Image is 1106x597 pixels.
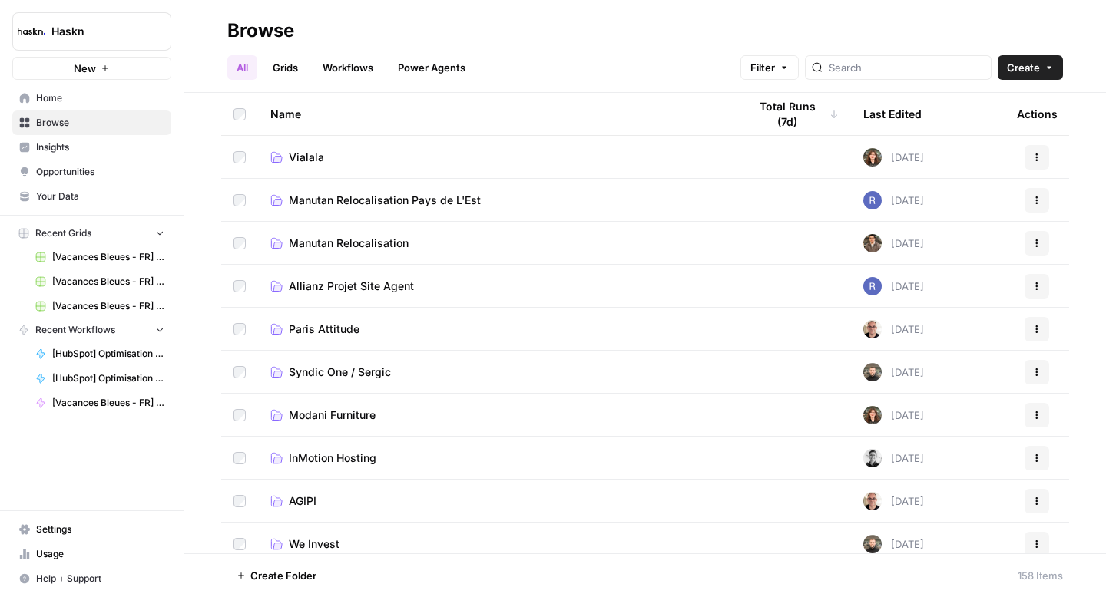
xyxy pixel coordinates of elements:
button: Create [998,55,1063,80]
div: [DATE] [863,320,924,338]
span: Manutan Relocalisation Pays de L'Est [289,193,481,208]
span: Syndic One / Sergic [289,364,391,380]
span: We Invest [289,536,339,552]
a: Browse [12,110,171,135]
img: u6bh93quptsxrgw026dpd851kwjs [863,191,882,209]
a: Modani Furniture [270,407,724,423]
a: Manutan Relocalisation Pays de L'Est [270,193,724,208]
span: Usage [36,547,164,561]
a: Grids [263,55,307,80]
div: [DATE] [863,449,924,467]
a: Allianz Projet Site Agent [270,279,724,294]
a: [Vacances Bleues - FR] Pages refonte sites hôtels - [GEOGRAPHIC_DATA] [28,391,171,415]
span: Home [36,91,164,105]
a: InMotion Hosting [270,450,724,466]
span: Allianz Projet Site Agent [289,279,414,294]
a: Vialala [270,150,724,165]
span: AGIPI [289,493,316,509]
span: InMotion Hosting [289,450,376,466]
span: Browse [36,116,164,130]
a: Opportunities [12,160,171,184]
img: 7vx8zh0uhckvat9sl0ytjj9ndhgk [863,492,882,510]
span: Help + Support [36,572,164,585]
a: Power Agents [389,55,475,80]
span: [Vacances Bleues - FR] Pages refonte sites hôtels - [GEOGRAPHIC_DATA] Grid [52,275,164,289]
img: wbc4lf7e8no3nva14b2bd9f41fnh [863,148,882,167]
div: [DATE] [863,234,924,252]
span: [Vacances Bleues - FR] Pages refonte sites hôtels - [GEOGRAPHIC_DATA] [52,299,164,313]
a: [Vacances Bleues - FR] Pages refonte sites hôtels - [GEOGRAPHIC_DATA] Grid [28,245,171,269]
div: Actions [1017,93,1058,135]
div: [DATE] [863,148,924,167]
span: Haskn [51,24,144,39]
img: Haskn Logo [18,18,45,45]
button: Create Folder [227,563,326,588]
span: Your Data [36,190,164,203]
span: [Vacances Bleues - FR] Pages refonte sites hôtels - [GEOGRAPHIC_DATA] [52,396,164,410]
a: Manutan Relocalisation [270,236,724,251]
span: Create Folder [250,568,316,583]
a: Home [12,86,171,110]
div: [DATE] [863,277,924,295]
a: [HubSpot] Optimisation - Articles de blog (V2) [28,366,171,391]
span: Filter [750,60,775,75]
span: Recent Workflows [35,323,115,337]
button: Workspace: Haskn [12,12,171,51]
a: [Vacances Bleues - FR] Pages refonte sites hôtels - [GEOGRAPHIC_DATA] [28,294,171,318]
img: u6bh93quptsxrgw026dpd851kwjs [863,277,882,295]
input: Search [829,60,985,75]
span: Insights [36,140,164,154]
span: Opportunities [36,165,164,179]
img: udf09rtbz9abwr5l4z19vkttxmie [863,535,882,553]
span: [HubSpot] Optimisation - Articles de blog (V2) [52,371,164,385]
button: New [12,57,171,80]
a: [HubSpot] Optimisation - Articles de blog [28,341,171,366]
button: Help + Support [12,566,171,591]
span: Settings [36,523,164,536]
button: Recent Workflows [12,318,171,341]
button: Filter [740,55,799,80]
span: New [74,61,96,76]
div: [DATE] [863,535,924,553]
a: AGIPI [270,493,724,509]
span: [HubSpot] Optimisation - Articles de blog [52,347,164,361]
a: Insights [12,135,171,160]
span: Manutan Relocalisation [289,236,409,251]
a: Usage [12,542,171,566]
span: [Vacances Bleues - FR] Pages refonte sites hôtels - [GEOGRAPHIC_DATA] Grid [52,250,164,264]
span: Vialala [289,150,324,165]
img: 7vx8zh0uhckvat9sl0ytjj9ndhgk [863,320,882,338]
div: Name [270,93,724,135]
div: [DATE] [863,363,924,381]
div: 158 Items [1018,568,1063,583]
a: All [227,55,257,80]
div: Total Runs (7d) [748,93,839,135]
a: We Invest [270,536,724,552]
div: Last Edited [863,93,922,135]
div: Browse [227,18,294,43]
div: [DATE] [863,406,924,424]
img: dizo4u6k27cofk4obq9v5qvvdkyt [863,234,882,252]
span: Create [1007,60,1040,75]
img: udf09rtbz9abwr5l4z19vkttxmie [863,363,882,381]
a: Paris Attitude [270,322,724,337]
img: 5iwot33yo0fowbxplqtedoh7j1jy [863,449,882,467]
span: Recent Grids [35,226,91,240]
a: Settings [12,517,171,542]
span: Modani Furniture [289,407,376,423]
div: [DATE] [863,191,924,209]
a: [Vacances Bleues - FR] Pages refonte sites hôtels - [GEOGRAPHIC_DATA] Grid [28,269,171,294]
div: [DATE] [863,492,924,510]
span: Paris Attitude [289,322,359,337]
img: wbc4lf7e8no3nva14b2bd9f41fnh [863,406,882,424]
a: Your Data [12,184,171,209]
a: Workflows [313,55,382,80]
button: Recent Grids [12,222,171,245]
a: Syndic One / Sergic [270,364,724,380]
